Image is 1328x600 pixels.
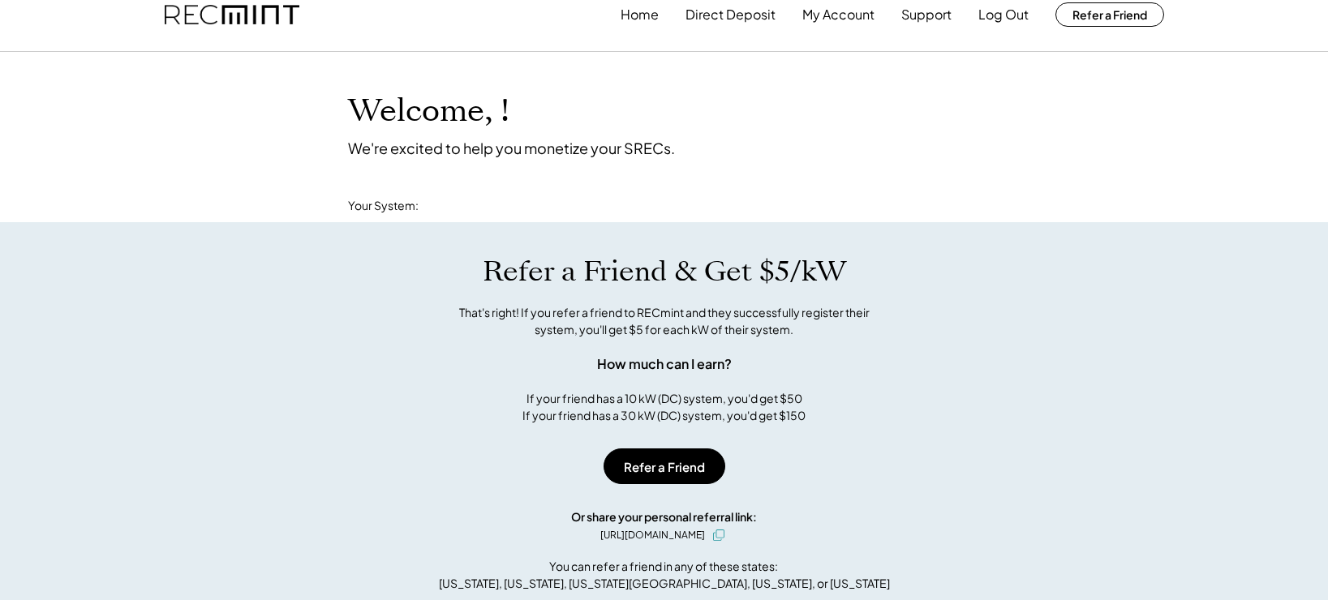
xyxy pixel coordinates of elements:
button: Refer a Friend [604,448,725,484]
div: If your friend has a 10 kW (DC) system, you'd get $50 If your friend has a 30 kW (DC) system, you... [522,390,806,424]
img: recmint-logotype%403x.png [165,5,299,25]
div: You can refer a friend in any of these states: [US_STATE], [US_STATE], [US_STATE][GEOGRAPHIC_DATA... [439,558,890,592]
div: [URL][DOMAIN_NAME] [600,528,705,542]
div: How much can I earn? [597,354,732,374]
button: Refer a Friend [1055,2,1164,27]
div: That's right! If you refer a friend to RECmint and they successfully register their system, you'l... [441,304,887,338]
div: Your System: [348,198,419,214]
div: We're excited to help you monetize your SRECs. [348,139,675,157]
div: Or share your personal referral link: [571,508,757,525]
h1: Welcome, ! [348,92,551,131]
button: click to copy [709,525,728,545]
h1: Refer a Friend & Get $5/kW [483,255,846,289]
